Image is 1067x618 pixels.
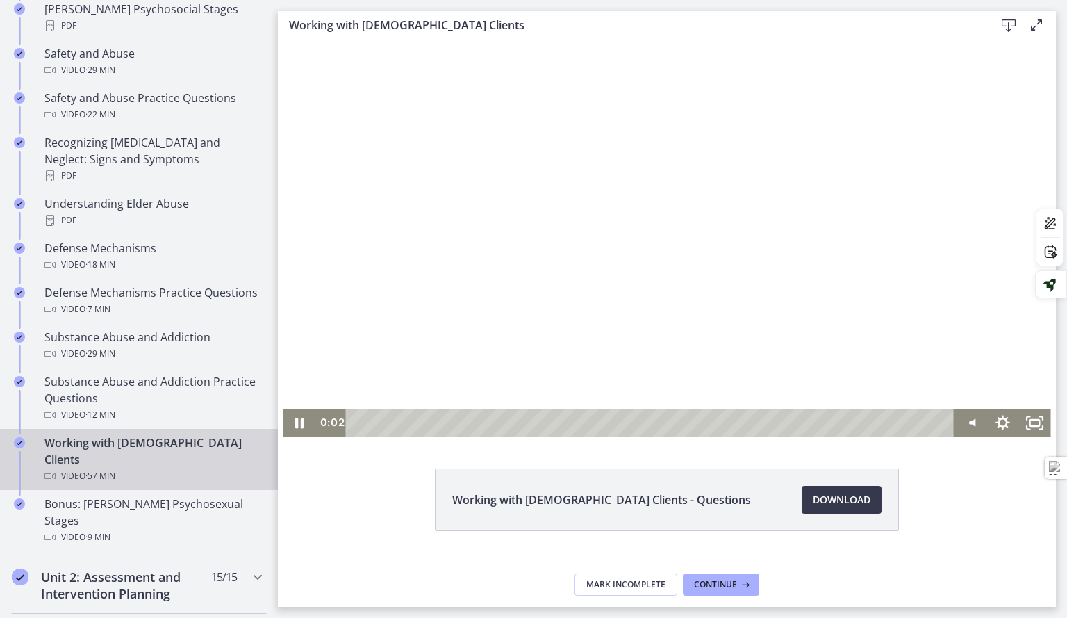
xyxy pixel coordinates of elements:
[41,569,210,602] h2: Unit 2: Assessment and Intervention Planning
[44,496,261,546] div: Bonus: [PERSON_NAME] Psychosexual Stages
[44,106,261,123] div: Video
[44,168,261,184] div: PDF
[44,345,261,362] div: Video
[44,301,261,318] div: Video
[44,1,261,34] div: [PERSON_NAME] Psychosocial Stages
[709,369,741,396] button: Show settings menu
[14,376,25,387] i: Completed
[44,468,261,485] div: Video
[44,407,261,423] div: Video
[683,574,759,596] button: Continue
[44,257,261,273] div: Video
[278,40,1056,437] iframe: Video Lesson
[14,3,25,15] i: Completed
[14,332,25,343] i: Completed
[14,92,25,104] i: Completed
[741,369,772,396] button: Fullscreen
[44,373,261,423] div: Substance Abuse and Addiction Practice Questions
[44,17,261,34] div: PDF
[211,569,237,585] span: 15 / 15
[44,195,261,229] div: Understanding Elder Abuse
[44,90,261,123] div: Safety and Abuse Practice Questions
[586,579,665,590] span: Mark Incomplete
[14,198,25,209] i: Completed
[14,137,25,148] i: Completed
[44,529,261,546] div: Video
[85,106,115,123] span: · 22 min
[677,369,709,396] button: Mute
[44,45,261,79] div: Safety and Abuse
[802,486,882,514] a: Download
[85,257,115,273] span: · 18 min
[452,491,751,508] span: Working with [DEMOGRAPHIC_DATA] Clients - Questions
[44,134,261,184] div: Recognizing [MEDICAL_DATA] and Neglect: Signs and Symptoms
[14,287,25,298] i: Completed
[12,569,28,585] i: Completed
[14,498,25,510] i: Completed
[14,437,25,448] i: Completed
[85,62,115,79] span: · 29 min
[694,579,737,590] span: Continue
[289,17,973,33] h3: Working with [DEMOGRAPHIC_DATA] Clients
[44,284,261,318] div: Defense Mechanisms Practice Questions
[44,240,261,273] div: Defense Mechanisms
[14,48,25,59] i: Completed
[44,62,261,79] div: Video
[813,491,870,508] span: Download
[85,345,115,362] span: · 29 min
[574,574,677,596] button: Mark Incomplete
[85,529,110,546] span: · 9 min
[85,301,110,318] span: · 7 min
[85,468,115,485] span: · 57 min
[44,212,261,229] div: PDF
[44,434,261,485] div: Working with [DEMOGRAPHIC_DATA] Clients
[85,407,115,423] span: · 12 min
[14,243,25,254] i: Completed
[44,329,261,362] div: Substance Abuse and Addiction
